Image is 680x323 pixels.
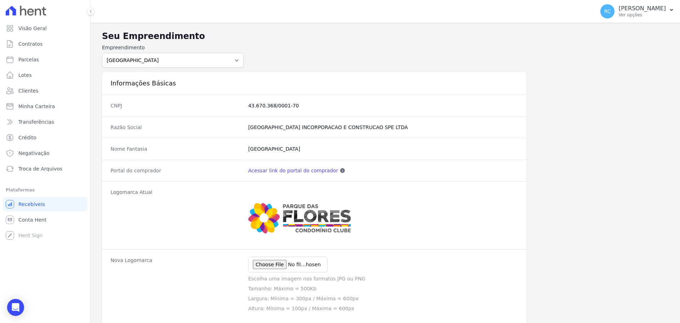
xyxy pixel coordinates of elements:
span: Contratos [18,40,42,48]
p: Largura: Mínima = 300px / Máxima = 600px [248,295,518,302]
p: Altura: Mínima = 100px / Máxima = 600px [248,305,518,312]
dd: [GEOGRAPHIC_DATA] INCORPORACAO E CONSTRUCAO SPE LTDA [248,124,518,131]
a: Acessar link do portal do comprador [248,167,338,174]
span: Troca de Arquivos [18,165,62,172]
label: Empreendimento [102,44,244,51]
dd: 43.670.368/0001-70 [248,102,518,109]
button: RC [PERSON_NAME] Ver opções [595,1,680,21]
a: Minha Carteira [3,99,87,113]
div: Open Intercom Messenger [7,299,24,316]
a: Negativação [3,146,87,160]
a: Clientes [3,84,87,98]
a: Visão Geral [3,21,87,35]
a: Recebíveis [3,197,87,211]
div: Plataformas [6,186,85,194]
p: [PERSON_NAME] [619,5,666,12]
a: Contratos [3,37,87,51]
dt: CNPJ [110,102,243,109]
a: Conta Hent [3,213,87,227]
dt: Nome Fantasia [110,145,243,152]
dt: Razão Social [110,124,243,131]
p: Ver opções [619,12,666,18]
a: Lotes [3,68,87,82]
dd: [GEOGRAPHIC_DATA] [248,145,518,152]
p: Escolha uma imagem nos formatos JPG ou PNG [248,275,518,282]
dt: Portal do comprador [110,167,243,174]
img: Captura%20de%20tela%202025-06-03%20144200.jpg [248,189,362,242]
a: Troca de Arquivos [3,162,87,176]
span: Lotes [18,72,32,79]
span: Conta Hent [18,216,46,223]
span: Visão Geral [18,25,47,32]
h2: Seu Empreendimento [102,30,669,43]
span: Parcelas [18,56,39,63]
span: Recebíveis [18,201,45,208]
h3: Informações Básicas [110,79,518,88]
dt: Logomarca Atual [110,189,243,242]
span: Crédito [18,134,36,141]
span: RC [604,9,611,14]
span: Negativação [18,150,50,157]
a: Crédito [3,130,87,145]
a: Transferências [3,115,87,129]
span: Minha Carteira [18,103,55,110]
p: Tamanho: Máximo = 500Kb [248,285,518,292]
a: Parcelas [3,52,87,67]
span: Clientes [18,87,38,94]
dt: Nova Logomarca [110,257,243,312]
span: Transferências [18,118,54,126]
